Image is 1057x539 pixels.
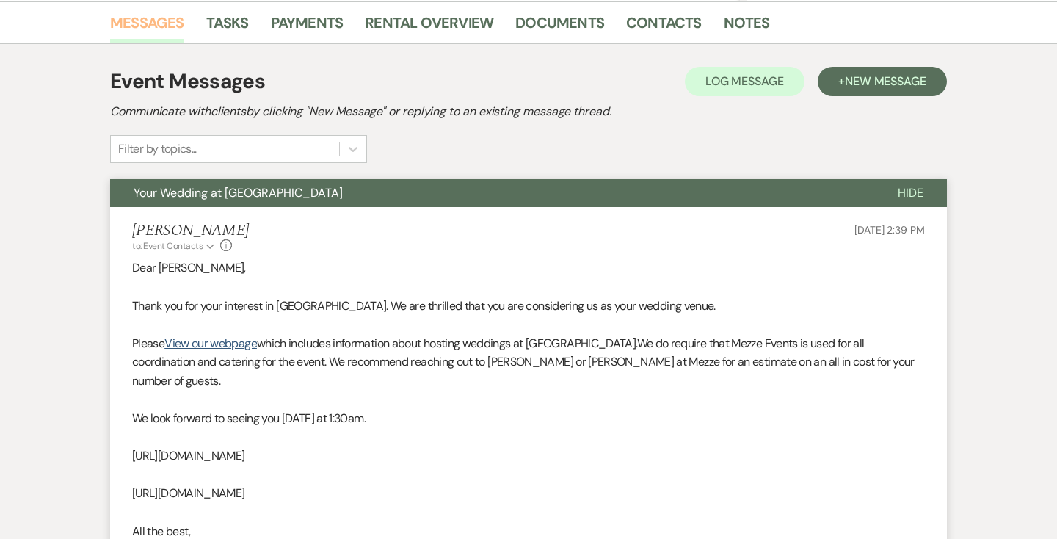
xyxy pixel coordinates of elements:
span: [URL][DOMAIN_NAME] [132,448,244,463]
p: Thank you for your interest in [GEOGRAPHIC_DATA]. We are thrilled that you are considering us as ... [132,297,925,316]
h5: [PERSON_NAME] [132,222,249,240]
a: Notes [724,11,770,43]
span: We do require that Mezze Events is used for all coordination and catering for the event. We recom... [132,336,915,388]
span: [DATE] 2:39 PM [854,223,925,236]
a: Tasks [206,11,249,43]
button: to: Event Contacts [132,239,217,253]
p: Please which includes information about hosting weddings at [GEOGRAPHIC_DATA]. [132,334,925,391]
p: Dear [PERSON_NAME], [132,258,925,278]
span: Log Message [705,73,784,89]
span: New Message [845,73,926,89]
div: Filter by topics... [118,140,197,158]
a: Contacts [626,11,702,43]
button: Your Wedding at [GEOGRAPHIC_DATA] [110,179,874,207]
button: Hide [874,179,947,207]
span: Your Wedding at [GEOGRAPHIC_DATA] [134,185,343,200]
span: Hide [898,185,923,200]
a: Payments [271,11,344,43]
a: View our webpage [164,336,257,351]
a: Messages [110,11,184,43]
span: to: Event Contacts [132,240,203,252]
a: Documents [515,11,604,43]
button: Log Message [685,67,804,96]
h2: Communicate with clients by clicking "New Message" or replying to an existing message thread. [110,103,947,120]
h1: Event Messages [110,66,265,97]
a: Rental Overview [365,11,493,43]
span: We look forward to seeing you [DATE] at 1:30am. [132,410,366,426]
button: +New Message [818,67,947,96]
span: [URL][DOMAIN_NAME] [132,485,244,501]
span: All the best, [132,524,191,539]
